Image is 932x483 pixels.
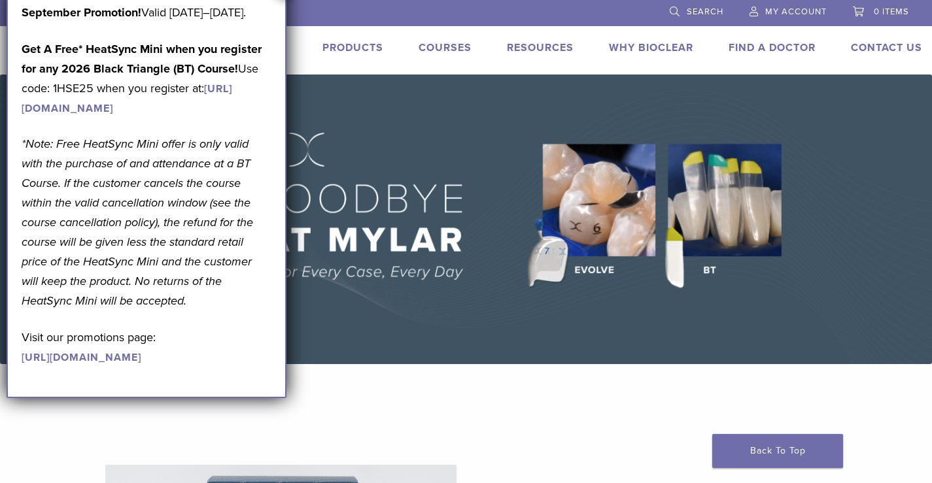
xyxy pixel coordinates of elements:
[729,41,816,54] a: Find A Doctor
[322,41,383,54] a: Products
[609,41,693,54] a: Why Bioclear
[765,7,827,17] span: My Account
[22,5,141,20] b: September Promotion!
[687,7,723,17] span: Search
[22,137,253,308] em: *Note: Free HeatSync Mini offer is only valid with the purchase of and attendance at a BT Course....
[507,41,574,54] a: Resources
[22,3,271,22] p: Valid [DATE]–[DATE].
[22,82,232,115] a: [URL][DOMAIN_NAME]
[712,434,843,468] a: Back To Top
[874,7,909,17] span: 0 items
[419,41,472,54] a: Courses
[22,327,271,367] p: Visit our promotions page:
[22,42,262,76] strong: Get A Free* HeatSync Mini when you register for any 2026 Black Triangle (BT) Course!
[851,41,922,54] a: Contact Us
[22,39,271,118] p: Use code: 1HSE25 when you register at:
[22,351,141,364] a: [URL][DOMAIN_NAME]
